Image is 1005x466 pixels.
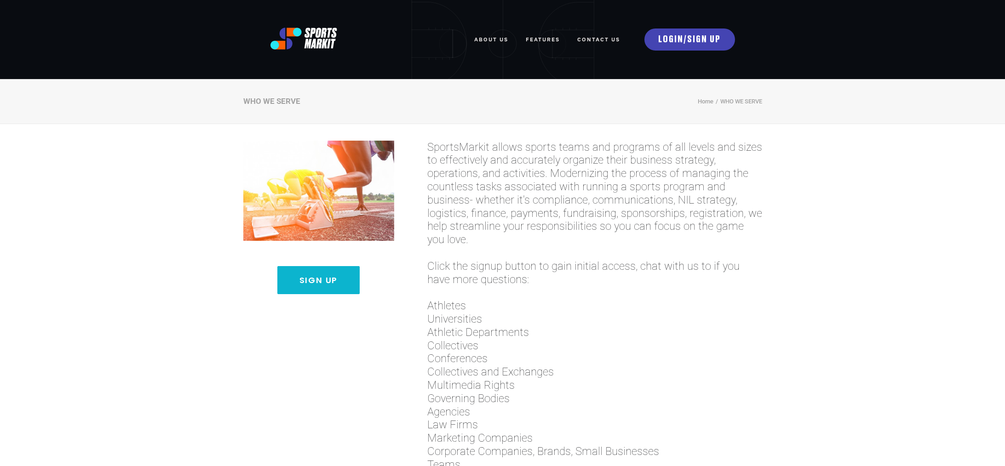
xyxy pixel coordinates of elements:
a: Home [698,98,713,105]
span: Collectives [427,339,762,352]
span: Governing Bodies [427,392,762,405]
img: logo [270,28,338,50]
span: Agencies [427,405,762,419]
div: WHO WE SERVE [243,96,300,106]
a: FEATURES [526,29,560,50]
span: Conferences [427,352,762,365]
span: Multimedia Rights [427,379,762,392]
a: ABOUT US [474,29,508,50]
span: Athletic Departments [427,326,762,339]
span: Law Firms [427,418,762,432]
span: Corporate Companies, Brands, Small Businesses [427,445,762,458]
span: Marketing Companies [427,432,762,445]
span: SportsMarkit allows sports teams and programs of all levels and sizes to effectively and accurate... [427,141,762,246]
a: LOGIN/SIGN UP [644,28,735,51]
li: WHO WE SERVE [713,97,762,107]
a: Contact Us [577,29,620,50]
span: Collectives and Exchanges [427,365,762,379]
span: Athletes [427,299,762,313]
a: Sign Up [277,266,360,294]
span: Click the signup button to gain initial access, chat with us to if you have more questions: [427,260,762,286]
span: Universities [427,313,762,326]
